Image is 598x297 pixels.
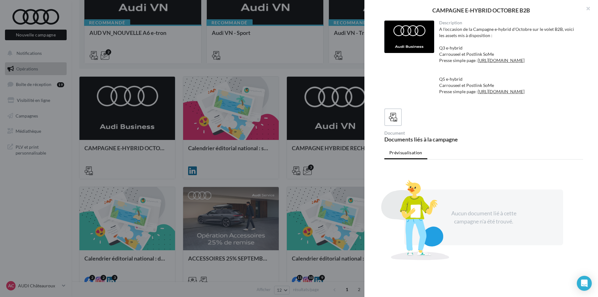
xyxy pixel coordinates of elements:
[444,209,523,225] div: Aucun document lié à cette campagne n'a été trouvé.
[439,21,578,25] div: Description
[478,89,524,94] a: [URL][DOMAIN_NAME]
[439,26,578,101] div: A l'occasion de la Campagne e-hybrid d'Octobre sur le volet B2B, voici les assets mis à dispositi...
[384,137,481,142] div: Documents liés à la campagne
[384,131,481,135] div: Document
[577,276,592,291] div: Open Intercom Messenger
[478,58,524,63] a: [URL][DOMAIN_NAME]
[374,7,588,13] div: CAMPAGNE E-HYBRID OCTOBRE B2B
